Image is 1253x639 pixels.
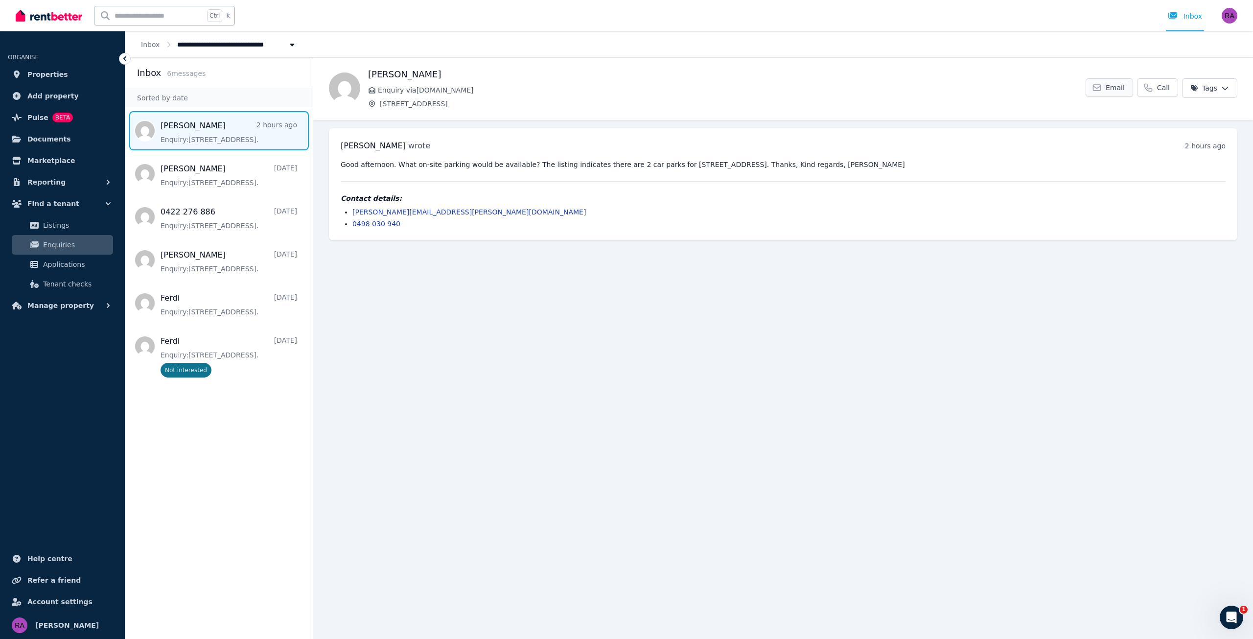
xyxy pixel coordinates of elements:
[27,133,71,145] span: Documents
[207,9,222,22] span: Ctrl
[27,155,75,166] span: Marketplace
[8,549,117,568] a: Help centre
[408,141,430,150] span: wrote
[341,141,406,150] span: [PERSON_NAME]
[12,274,113,294] a: Tenant checks
[1086,78,1133,97] a: Email
[1137,78,1178,97] a: Call
[12,617,27,633] img: Rosa Acland
[8,108,117,127] a: PulseBETA
[125,89,313,107] div: Sorted by date
[43,278,109,290] span: Tenant checks
[141,41,160,48] a: Inbox
[1168,11,1202,21] div: Inbox
[43,219,109,231] span: Listings
[8,172,117,192] button: Reporting
[1106,83,1125,93] span: Email
[161,206,297,231] a: 0422 276 886[DATE]Enquiry:[STREET_ADDRESS].
[27,596,93,608] span: Account settings
[27,574,81,586] span: Refer a friend
[8,592,117,612] a: Account settings
[27,198,79,210] span: Find a tenant
[167,70,206,77] span: 6 message s
[27,553,72,565] span: Help centre
[161,292,297,317] a: Ferdi[DATE]Enquiry:[STREET_ADDRESS].
[368,68,1086,81] h1: [PERSON_NAME]
[8,54,39,61] span: ORGANISE
[329,72,360,104] img: Debra
[8,570,117,590] a: Refer a friend
[8,151,117,170] a: Marketplace
[378,85,1086,95] span: Enquiry via [DOMAIN_NAME]
[161,163,297,188] a: [PERSON_NAME][DATE]Enquiry:[STREET_ADDRESS].
[161,120,297,144] a: [PERSON_NAME]2 hours agoEnquiry:[STREET_ADDRESS].
[1240,606,1248,614] span: 1
[27,176,66,188] span: Reporting
[16,8,82,23] img: RentBetter
[27,112,48,123] span: Pulse
[125,31,313,57] nav: Breadcrumb
[341,160,1226,169] pre: Good afternoon. What on-site parking would be available? The listing indicates there are 2 car pa...
[1222,8,1237,24] img: Rosa Acland
[43,239,109,251] span: Enquiries
[43,259,109,270] span: Applications
[8,296,117,315] button: Manage property
[1157,83,1170,93] span: Call
[341,193,1226,203] h4: Contact details:
[161,335,297,378] a: Ferdi[DATE]Enquiry:[STREET_ADDRESS].Not interested
[125,107,313,387] nav: Message list
[52,113,73,122] span: BETA
[12,215,113,235] a: Listings
[27,69,68,80] span: Properties
[8,194,117,213] button: Find a tenant
[8,65,117,84] a: Properties
[12,235,113,255] a: Enquiries
[27,90,79,102] span: Add property
[226,12,230,20] span: k
[1220,606,1243,629] iframe: Intercom live chat
[352,220,400,228] a: 0498 030 940
[8,86,117,106] a: Add property
[1190,83,1217,93] span: Tags
[137,66,161,80] h2: Inbox
[352,208,586,216] a: [PERSON_NAME][EMAIL_ADDRESS][PERSON_NAME][DOMAIN_NAME]
[161,249,297,274] a: [PERSON_NAME][DATE]Enquiry:[STREET_ADDRESS].
[1185,142,1226,150] time: 2 hours ago
[8,129,117,149] a: Documents
[35,619,99,631] span: [PERSON_NAME]
[380,99,1086,109] span: [STREET_ADDRESS]
[12,255,113,274] a: Applications
[27,300,94,311] span: Manage property
[1182,78,1237,98] button: Tags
